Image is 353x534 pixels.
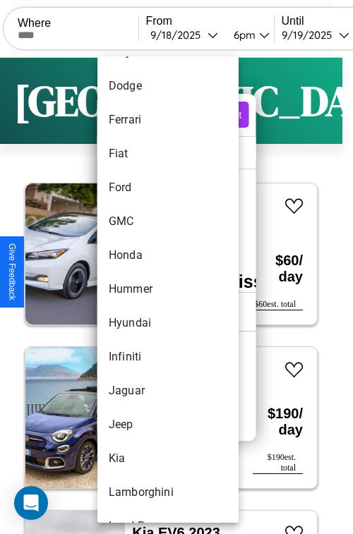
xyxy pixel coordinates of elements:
li: Honda [97,238,239,272]
li: Jaguar [97,374,239,408]
li: Hummer [97,272,239,306]
div: Give Feedback [7,243,17,301]
div: Open Intercom Messenger [14,486,48,520]
li: Kia [97,442,239,475]
li: Fiat [97,137,239,171]
li: Ford [97,171,239,205]
li: Dodge [97,69,239,103]
li: Infiniti [97,340,239,374]
li: GMC [97,205,239,238]
li: Hyundai [97,306,239,340]
li: Lamborghini [97,475,239,509]
li: Jeep [97,408,239,442]
li: Ferrari [97,103,239,137]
